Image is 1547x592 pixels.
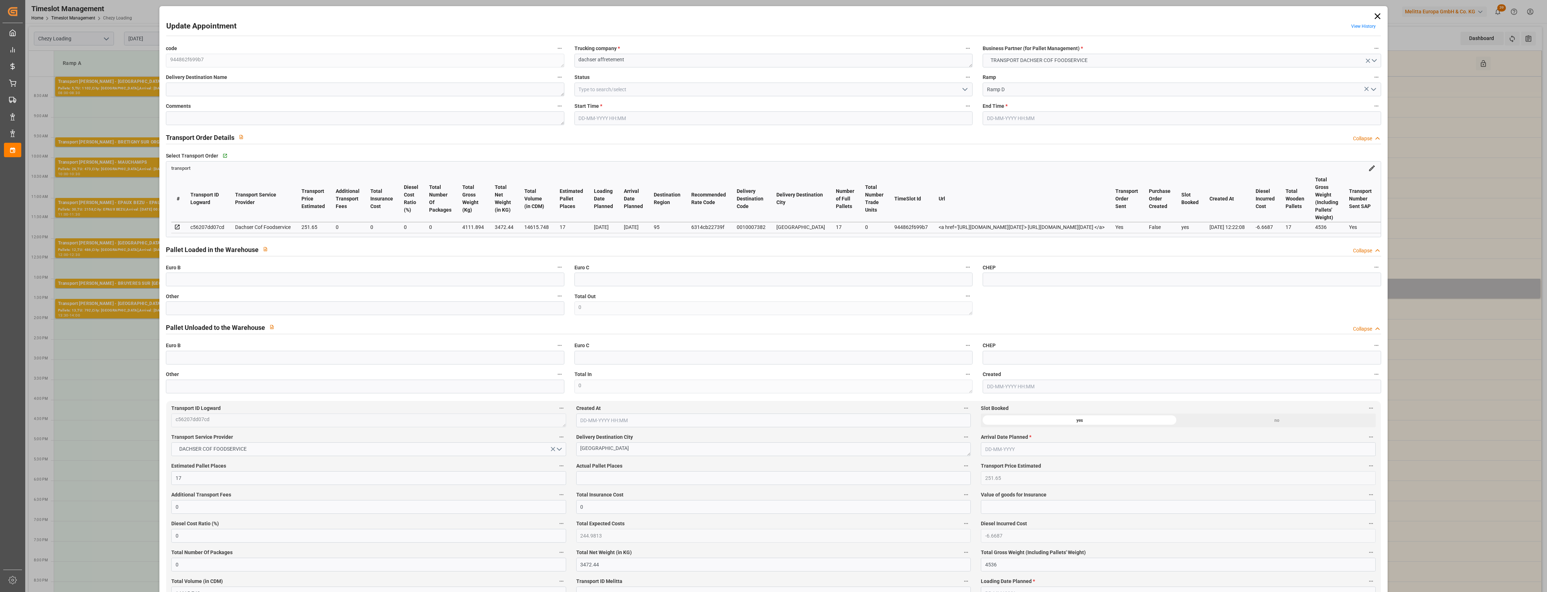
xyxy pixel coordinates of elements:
[961,432,971,442] button: Delivery Destination City
[981,549,1086,556] span: Total Gross Weight (Including Pallets' Weight)
[557,548,566,557] button: Total Number Of Packages
[166,133,234,142] h2: Transport Order Details
[594,223,613,231] div: [DATE]
[1280,176,1310,222] th: Total Wooden Pallets
[171,491,231,499] span: Additional Transport Fees
[557,461,566,470] button: Estimated Pallet Places
[771,176,830,222] th: Delivery Destination City
[865,223,883,231] div: 0
[981,491,1046,499] span: Value of goods for Insurance
[171,578,223,585] span: Total Volume (in CDM)
[983,371,1001,378] span: Created
[1366,548,1376,557] button: Total Gross Weight (Including Pallets' Weight)
[574,45,620,52] span: Trucking company
[961,461,971,470] button: Actual Pallet Places
[296,176,330,222] th: Transport Price Estimated
[686,176,731,222] th: Recommended Rate Code
[234,130,248,144] button: View description
[691,223,726,231] div: 6314cb22739f
[424,176,457,222] th: Total Number Of Packages
[1115,223,1138,231] div: Yes
[557,490,566,499] button: Additional Transport Fees
[265,320,279,334] button: View description
[983,342,996,349] span: CHEP
[519,176,554,222] th: Total Volume (in CDM)
[171,176,185,222] th: #
[555,370,564,379] button: Other
[1366,461,1376,470] button: Transport Price Estimated
[259,242,272,256] button: View description
[1353,135,1372,142] div: Collapse
[576,414,971,427] input: DD-MM-YYYY HH:MM
[555,44,564,53] button: code
[555,101,564,111] button: Comments
[576,578,622,585] span: Transport ID Melitta
[983,83,1381,96] input: Type to search/select
[1176,176,1204,222] th: Slot Booked
[166,371,179,378] span: Other
[489,176,519,222] th: Total Net Weight (in KG)
[1256,223,1275,231] div: -6.6687
[961,548,971,557] button: Total Net Weight (in KG)
[981,578,1035,585] span: Loading Date Planned
[576,520,625,527] span: Total Expected Costs
[171,462,226,470] span: Estimated Pallet Places
[429,223,451,231] div: 0
[555,72,564,82] button: Delivery Destination Name
[166,102,191,110] span: Comments
[961,490,971,499] button: Total Insurance Cost
[1315,223,1338,231] div: 4536
[589,176,618,222] th: Loading Date Planned
[776,223,825,231] div: [GEOGRAPHIC_DATA]
[981,414,1178,427] div: yes
[524,223,549,231] div: 14615.748
[1353,325,1372,333] div: Collapse
[185,176,230,222] th: Transport ID Logward
[166,74,227,81] span: Delivery Destination Name
[737,223,766,231] div: 0010007382
[301,223,325,231] div: 251.65
[166,245,259,255] h2: Pallet Loaded in the Warehouse
[959,84,970,95] button: open menu
[1286,223,1304,231] div: 17
[1178,414,1375,427] div: no
[171,405,221,412] span: Transport ID Logward
[557,519,566,528] button: Diesel Cost Ratio (%)
[1367,84,1378,95] button: open menu
[648,176,686,222] th: Destination Region
[555,262,564,272] button: Euro B
[987,57,1091,64] span: TRANSPORT DACHSER COF FOODSERVICE
[894,223,928,231] div: 944862f699b7
[939,223,1105,231] div: <a href='[URL][DOMAIN_NAME][DATE]'> [URL][DOMAIN_NAME][DATE] </a>
[1372,262,1381,272] button: CHEP
[462,223,484,231] div: 4111.894
[555,341,564,350] button: Euro B
[166,21,237,32] h2: Update Appointment
[330,176,365,222] th: Additional Transport Fees
[576,405,601,412] span: Created At
[1366,403,1376,413] button: Slot Booked
[983,74,996,81] span: Ramp
[1349,223,1372,231] div: Yes
[889,176,933,222] th: TimeSlot Id
[171,165,190,171] span: transport
[574,83,973,96] input: Type to search/select
[1366,519,1376,528] button: Diesel Incurred Cost
[574,342,589,349] span: Euro C
[1372,341,1381,350] button: CHEP
[983,102,1008,110] span: End Time
[981,520,1027,527] span: Diesel Incurred Cost
[166,293,179,300] span: Other
[576,433,633,441] span: Delivery Destination City
[983,264,996,271] span: CHEP
[1181,223,1199,231] div: yes
[574,301,973,315] textarea: 0
[166,45,177,52] span: code
[731,176,771,222] th: Delivery Destination Code
[576,442,971,456] textarea: [GEOGRAPHIC_DATA]
[370,223,393,231] div: 0
[574,380,973,393] textarea: 0
[1110,176,1143,222] th: Transport Order Sent
[574,111,973,125] input: DD-MM-YYYY HH:MM
[1310,176,1344,222] th: Total Gross Weight (Including Pallets' Weight)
